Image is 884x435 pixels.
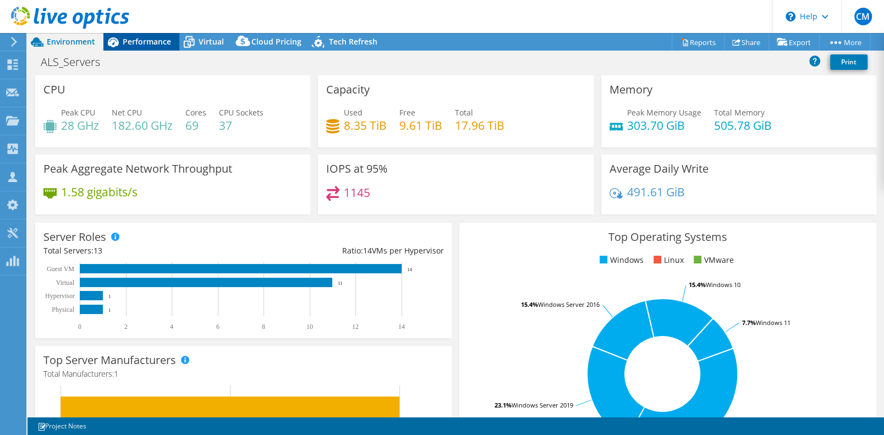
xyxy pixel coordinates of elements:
span: Virtual [199,36,224,47]
h4: 69 [185,119,206,131]
text: Physical [52,306,74,313]
span: Used [344,107,363,118]
h4: 37 [219,119,263,131]
h3: Top Operating Systems [468,231,867,243]
text: Virtual [56,279,75,287]
h3: Server Roles [43,231,106,243]
text: 6 [216,323,219,331]
tspan: Windows Server 2019 [512,401,573,409]
text: Guest VM [47,265,74,273]
h4: 182.60 GHz [112,119,173,131]
text: 8 [262,323,265,331]
text: 1 [108,307,111,313]
text: 12 [352,323,359,331]
span: Free [399,107,415,118]
span: Total Memory [714,107,765,118]
text: 14 [407,267,413,272]
a: Print [830,54,867,70]
li: VMware [691,254,734,266]
span: Net CPU [112,107,142,118]
text: 14 [398,323,405,331]
span: Environment [47,36,95,47]
a: Project Notes [30,419,94,433]
text: 4 [170,323,173,331]
tspan: 23.1% [495,401,512,409]
h3: IOPS at 95% [326,163,388,175]
div: Total Servers: [43,245,244,257]
text: 0 [78,323,81,331]
span: Total [455,107,473,118]
text: Hypervisor [45,292,75,300]
span: 13 [94,245,102,256]
h4: 1145 [344,186,370,199]
h4: 28 GHz [61,119,99,131]
h4: Total Manufacturers: [43,368,443,380]
h3: Top Server Manufacturers [43,354,176,366]
h3: Average Daily Write [610,163,709,175]
tspan: Windows 11 [756,318,790,327]
h3: Peak Aggregate Network Throughput [43,163,232,175]
span: CPU Sockets [219,107,263,118]
span: Peak CPU [61,107,95,118]
div: Ratio: VMs per Hypervisor [244,245,444,257]
h4: 303.70 GiB [627,119,701,131]
span: 1 [114,368,118,379]
text: 2 [124,323,128,331]
span: Cores [185,107,206,118]
tspan: 7.7% [742,318,756,327]
span: CM [854,8,872,25]
span: Tech Refresh [329,36,377,47]
text: 1 [108,294,111,299]
tspan: Windows 10 [706,280,740,289]
h4: 505.78 GiB [714,119,772,131]
a: Export [768,34,820,51]
a: Reports [672,34,724,51]
h1: ALS_Servers [36,56,117,68]
h4: 9.61 TiB [399,119,442,131]
text: 11 [338,280,343,286]
tspan: 15.4% [521,300,538,309]
h4: 1.58 gigabits/s [61,186,138,198]
tspan: Windows Server 2016 [538,300,600,309]
h4: 491.61 GiB [627,186,685,198]
a: Share [724,34,769,51]
h4: 8.35 TiB [344,119,387,131]
h3: Capacity [326,84,370,96]
h3: Memory [610,84,652,96]
span: 14 [363,245,371,256]
h4: 17.96 TiB [455,119,504,131]
span: Cloud Pricing [251,36,301,47]
svg: \n [786,12,795,21]
span: Performance [123,36,171,47]
a: More [819,34,870,51]
li: Windows [597,254,644,266]
span: Peak Memory Usage [627,107,701,118]
li: Linux [651,254,684,266]
tspan: 15.4% [689,280,706,289]
text: 10 [306,323,313,331]
h3: CPU [43,84,65,96]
